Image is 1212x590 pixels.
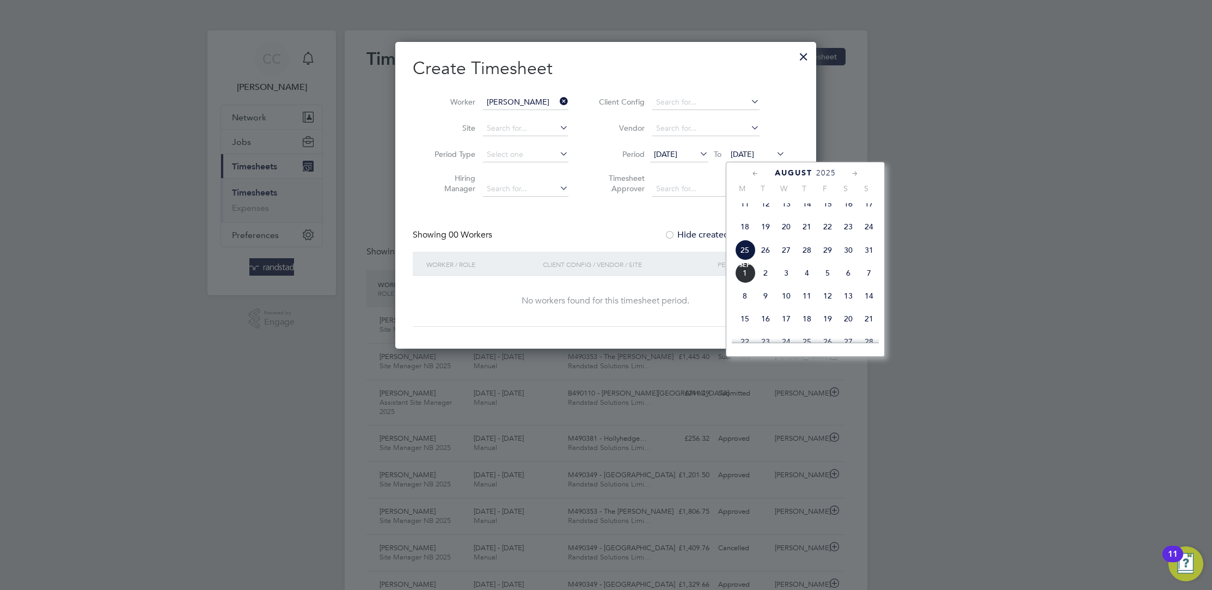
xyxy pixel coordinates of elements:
span: August [775,168,812,178]
span: 16 [838,193,859,214]
span: 26 [817,331,838,352]
span: 19 [817,308,838,329]
span: 17 [776,308,797,329]
span: 7 [859,263,879,283]
div: No workers found for this timesheet period. [424,295,788,307]
h2: Create Timesheet [413,57,799,80]
span: 3 [776,263,797,283]
span: 6 [838,263,859,283]
span: 8 [734,285,755,306]
div: Worker / Role [424,252,540,277]
span: 13 [776,193,797,214]
div: Client Config / Vendor / Site [540,252,715,277]
label: Period [596,149,645,159]
div: Showing [413,229,494,241]
span: 1 [734,263,755,283]
span: 29 [817,240,838,260]
span: 23 [755,331,776,352]
span: S [856,184,877,193]
span: F [815,184,835,193]
span: 11 [734,193,755,214]
span: 2025 [816,168,836,178]
span: 15 [734,308,755,329]
span: 21 [859,308,879,329]
span: 00 Workers [449,229,492,240]
span: 9 [755,285,776,306]
span: 12 [755,193,776,214]
span: 14 [797,193,817,214]
div: Period [715,252,788,277]
label: Worker [426,97,475,107]
span: 19 [755,216,776,237]
label: Hiring Manager [426,173,475,193]
span: 26 [755,240,776,260]
label: Client Config [596,97,645,107]
span: 20 [838,308,859,329]
span: S [835,184,856,193]
span: 18 [797,308,817,329]
span: 22 [734,331,755,352]
input: Search for... [483,181,568,197]
input: Search for... [483,95,568,110]
span: 5 [817,263,838,283]
span: 2 [755,263,776,283]
input: Search for... [652,95,760,110]
label: Period Type [426,149,475,159]
span: 17 [859,193,879,214]
span: M [732,184,752,193]
span: [DATE] [654,149,677,159]
span: 25 [797,331,817,352]
span: Sep [734,263,755,268]
span: 23 [838,216,859,237]
span: 31 [859,240,879,260]
span: 4 [797,263,817,283]
span: 25 [734,240,755,260]
span: 14 [859,285,879,306]
span: 20 [776,216,797,237]
input: Search for... [652,181,760,197]
span: 27 [776,240,797,260]
span: T [752,184,773,193]
span: 10 [776,285,797,306]
span: 13 [838,285,859,306]
span: W [773,184,794,193]
span: 24 [776,331,797,352]
input: Select one [483,147,568,162]
span: [DATE] [731,149,754,159]
span: 11 [797,285,817,306]
div: 11 [1168,554,1178,568]
label: Vendor [596,123,645,133]
label: Timesheet Approver [596,173,645,193]
label: Site [426,123,475,133]
span: 15 [817,193,838,214]
span: 28 [859,331,879,352]
span: 24 [859,216,879,237]
span: 21 [797,216,817,237]
span: 27 [838,331,859,352]
span: To [711,147,725,161]
span: 22 [817,216,838,237]
span: 18 [734,216,755,237]
span: 30 [838,240,859,260]
span: 12 [817,285,838,306]
label: Hide created timesheets [664,229,775,240]
input: Search for... [652,121,760,136]
button: Open Resource Center, 11 new notifications [1168,546,1203,581]
input: Search for... [483,121,568,136]
span: 16 [755,308,776,329]
span: T [794,184,815,193]
span: 28 [797,240,817,260]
